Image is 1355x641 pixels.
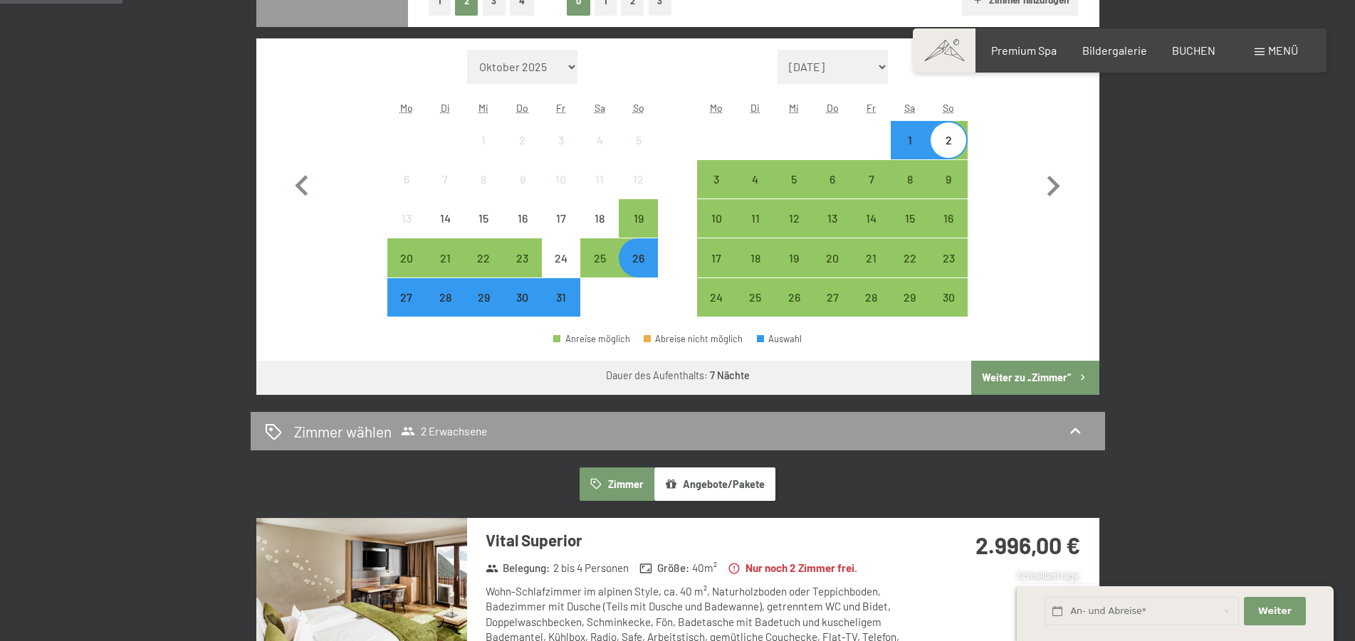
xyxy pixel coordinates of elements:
[503,121,542,159] div: Anreise nicht möglich
[389,213,424,248] div: 13
[464,121,503,159] div: Anreise nicht möglich
[464,278,503,317] div: Wed Oct 29 2025
[1244,597,1305,626] button: Weiter
[620,174,656,209] div: 12
[580,467,654,500] button: Zimmer
[644,334,743,344] div: Abreise nicht möglich
[775,199,813,238] div: Wed Nov 12 2025
[776,253,812,288] div: 19
[580,238,619,277] div: Anreise möglich
[503,199,542,238] div: Thu Oct 16 2025
[813,199,852,238] div: Thu Nov 13 2025
[505,174,540,209] div: 9
[426,160,464,198] div: Anreise nicht möglich
[619,121,657,159] div: Anreise nicht möglich
[542,121,580,159] div: Anreise nicht möglich
[775,238,813,277] div: Anreise möglich
[464,199,503,238] div: Anreise nicht möglich
[543,174,579,209] div: 10
[464,160,503,198] div: Wed Oct 08 2025
[542,199,580,238] div: Fri Oct 17 2025
[728,561,857,576] strong: Nur noch 2 Zimmer frei.
[891,160,929,198] div: Anreise möglich
[606,369,750,383] div: Dauer des Aufenthalts:
[891,121,929,159] div: Sat Nov 01 2025
[975,531,1080,558] strong: 2.996,00 €
[580,238,619,277] div: Sat Oct 25 2025
[389,174,424,209] div: 6
[400,102,413,114] abbr: Montag
[891,238,929,277] div: Anreise möglich
[543,292,579,327] div: 31
[654,467,775,500] button: Angebote/Pakete
[633,102,644,114] abbr: Sonntag
[738,213,773,248] div: 11
[426,238,464,277] div: Tue Oct 21 2025
[699,253,734,288] div: 17
[813,238,852,277] div: Thu Nov 20 2025
[542,121,580,159] div: Fri Oct 03 2025
[852,278,890,317] div: Anreise möglich
[697,160,736,198] div: Anreise möglich
[580,121,619,159] div: Sat Oct 04 2025
[852,278,890,317] div: Fri Nov 28 2025
[619,238,657,277] div: Anreise möglich
[699,292,734,327] div: 24
[426,199,464,238] div: Tue Oct 14 2025
[697,199,736,238] div: Mon Nov 10 2025
[775,160,813,198] div: Wed Nov 05 2025
[389,253,424,288] div: 20
[580,160,619,198] div: Sat Oct 11 2025
[736,278,775,317] div: Tue Nov 25 2025
[503,278,542,317] div: Thu Oct 30 2025
[426,199,464,238] div: Anreise nicht möglich
[505,213,540,248] div: 16
[931,292,966,327] div: 30
[387,238,426,277] div: Mon Oct 20 2025
[543,213,579,248] div: 17
[478,102,488,114] abbr: Mittwoch
[466,174,501,209] div: 8
[891,121,929,159] div: Anreise möglich
[991,43,1057,57] a: Premium Spa
[710,102,723,114] abbr: Montag
[929,278,968,317] div: Sun Nov 30 2025
[736,278,775,317] div: Anreise möglich
[464,199,503,238] div: Wed Oct 15 2025
[776,174,812,209] div: 5
[619,160,657,198] div: Anreise nicht möglich
[891,238,929,277] div: Sat Nov 22 2025
[813,278,852,317] div: Thu Nov 27 2025
[620,134,656,170] div: 5
[892,213,928,248] div: 15
[387,160,426,198] div: Mon Oct 06 2025
[580,160,619,198] div: Anreise nicht möglich
[464,160,503,198] div: Anreise nicht möglich
[466,292,501,327] div: 29
[556,102,565,114] abbr: Freitag
[619,199,657,238] div: Sun Oct 19 2025
[852,199,890,238] div: Fri Nov 14 2025
[699,174,734,209] div: 3
[1082,43,1147,57] a: Bildergalerie
[775,278,813,317] div: Wed Nov 26 2025
[387,278,426,317] div: Anreise möglich
[738,174,773,209] div: 4
[971,361,1099,395] button: Weiter zu „Zimmer“
[736,160,775,198] div: Tue Nov 04 2025
[697,238,736,277] div: Mon Nov 17 2025
[619,121,657,159] div: Sun Oct 05 2025
[891,199,929,238] div: Sat Nov 15 2025
[738,253,773,288] div: 18
[813,278,852,317] div: Anreise möglich
[582,174,617,209] div: 11
[1258,605,1292,618] span: Weiter
[466,253,501,288] div: 22
[891,160,929,198] div: Sat Nov 08 2025
[516,102,528,114] abbr: Donnerstag
[697,160,736,198] div: Mon Nov 03 2025
[426,278,464,317] div: Tue Oct 28 2025
[929,121,968,159] div: Sun Nov 02 2025
[827,102,839,114] abbr: Donnerstag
